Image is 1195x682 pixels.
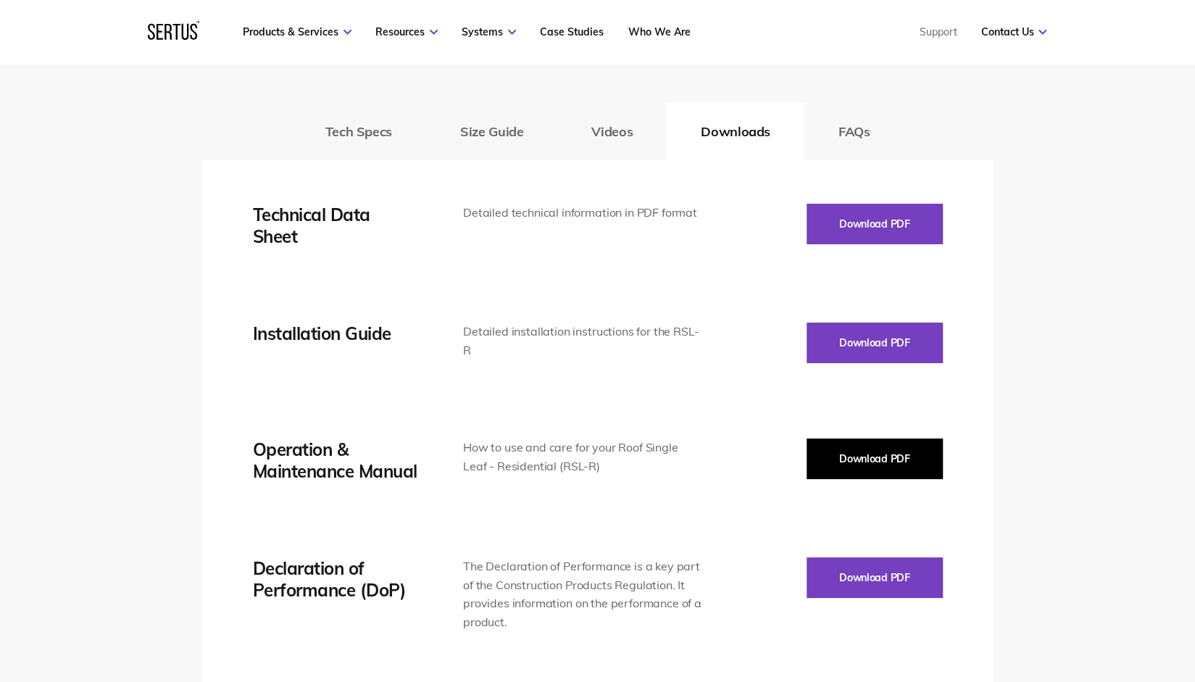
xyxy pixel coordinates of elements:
a: Systems [462,25,516,38]
div: Detailed technical information in PDF format [463,204,703,223]
a: Support [919,25,957,38]
iframe: Chat Widget [934,514,1195,682]
a: Case Studies [540,25,604,38]
div: Technical Data Sheet [253,204,420,247]
a: Contact Us [980,25,1046,38]
button: Download PDF [807,557,943,598]
button: Videos [557,102,667,160]
button: Download PDF [807,438,943,479]
div: How to use and care for your Roof Single Leaf - Residential (RSL-R) [463,438,703,475]
div: Detailed installation instructions for the RSL-R [463,323,703,359]
button: Size Guide [426,102,557,160]
div: Installation Guide [253,323,420,344]
button: FAQs [804,102,904,160]
button: Tech Specs [291,102,426,160]
div: Declaration of Performance (DoP) [253,557,420,601]
button: Download PDF [807,204,943,244]
div: The Declaration of Performance is a key part of the Construction Products Regulation. It provides... [463,557,703,631]
button: Download PDF [807,323,943,363]
a: Resources [375,25,438,38]
a: Products & Services [243,25,351,38]
div: Operation & Maintenance Manual [253,438,420,482]
a: Who We Are [628,25,690,38]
